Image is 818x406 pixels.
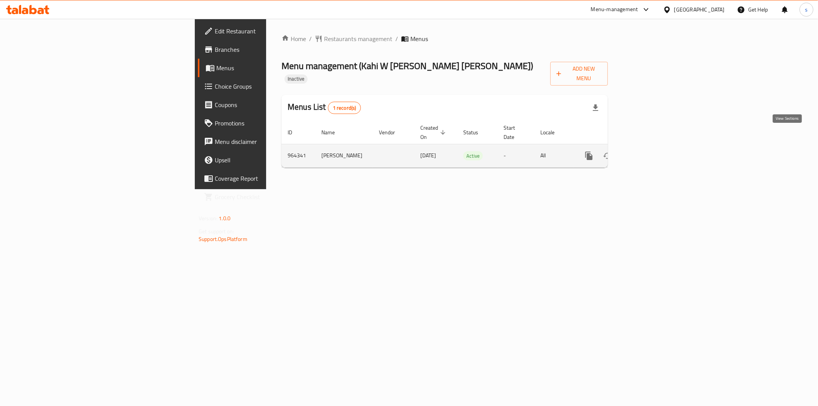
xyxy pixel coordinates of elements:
button: Change Status [598,147,617,165]
a: Menu disclaimer [198,132,331,151]
span: 1.0.0 [219,213,230,223]
a: Branches [198,40,331,59]
span: s [805,5,808,14]
span: [DATE] [420,150,436,160]
span: Choice Groups [215,82,325,91]
th: Actions [574,121,660,144]
a: Coverage Report [198,169,331,188]
span: Promotions [215,119,325,128]
span: Restaurants management [324,34,392,43]
span: Add New Menu [556,64,602,83]
span: 1 record(s) [328,104,361,112]
div: Total records count [328,102,361,114]
span: Edit Restaurant [215,26,325,36]
li: / [395,34,398,43]
a: Coupons [198,96,331,114]
div: Active [463,151,483,160]
table: enhanced table [281,121,660,168]
td: All [534,144,574,167]
span: Menu management ( Kahi W [PERSON_NAME] [PERSON_NAME] ) [281,57,533,74]
a: Choice Groups [198,77,331,96]
a: Support.OpsPlatform [199,234,247,244]
a: Grocery Checklist [198,188,331,206]
span: Start Date [504,123,525,142]
span: Locale [540,128,565,137]
span: Active [463,152,483,160]
span: Vendor [379,128,405,137]
span: Created On [420,123,448,142]
span: Version: [199,213,217,223]
span: Upsell [215,155,325,165]
button: more [580,147,598,165]
span: Coverage Report [215,174,325,183]
td: - [497,144,534,167]
span: Name [321,128,345,137]
td: [PERSON_NAME] [315,144,373,167]
a: Restaurants management [315,34,392,43]
span: Status [463,128,488,137]
a: Promotions [198,114,331,132]
span: Get support on: [199,226,234,236]
span: Menus [410,34,428,43]
button: Add New Menu [550,62,608,86]
span: Coupons [215,100,325,109]
div: Export file [586,99,605,117]
a: Upsell [198,151,331,169]
h2: Menus List [288,101,361,114]
a: Menus [198,59,331,77]
a: Edit Restaurant [198,22,331,40]
div: [GEOGRAPHIC_DATA] [674,5,725,14]
span: Menu disclaimer [215,137,325,146]
span: Branches [215,45,325,54]
span: ID [288,128,302,137]
nav: breadcrumb [281,34,608,43]
span: Grocery Checklist [215,192,325,201]
div: Menu-management [591,5,638,14]
span: Menus [216,63,325,73]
